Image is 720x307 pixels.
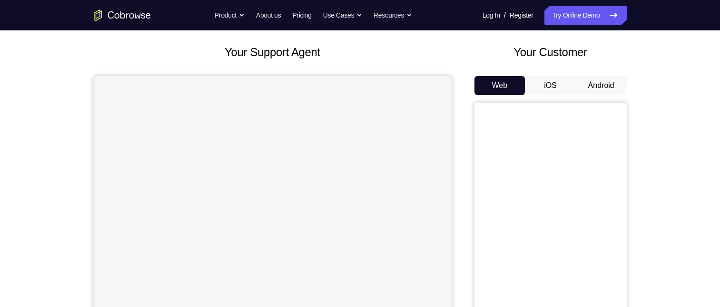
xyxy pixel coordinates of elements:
[483,6,500,25] a: Log In
[525,76,576,95] button: iOS
[94,10,151,21] a: Go to the home page
[576,76,627,95] button: Android
[504,10,506,21] span: /
[94,44,452,61] h2: Your Support Agent
[474,44,627,61] h2: Your Customer
[215,6,245,25] button: Product
[292,6,311,25] a: Pricing
[474,76,525,95] button: Web
[256,6,281,25] a: About us
[374,6,412,25] button: Resources
[510,6,533,25] a: Register
[544,6,626,25] a: Try Online Demo
[323,6,362,25] button: Use Cases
